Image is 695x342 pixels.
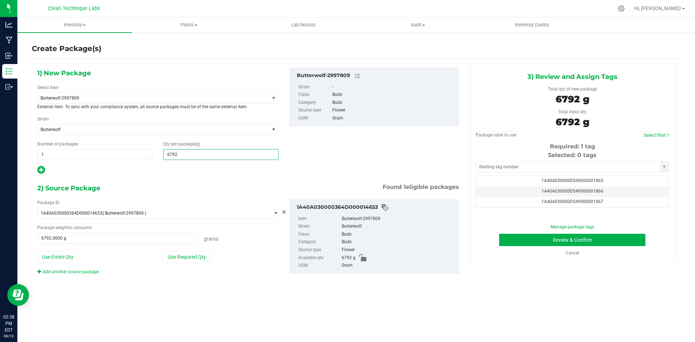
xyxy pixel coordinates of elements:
[269,208,278,218] span: select
[48,5,100,12] span: Clean Technique Labs
[475,17,589,33] a: Inventory Counts
[298,223,340,231] label: Strain
[383,183,459,191] span: Found eligible packages
[282,22,325,28] span: Lab Results
[32,43,101,54] h4: Create Package(s)
[5,37,13,44] inline-svg: Manufacturing
[38,149,152,160] input: 1
[342,246,455,254] div: Flower
[342,254,355,262] span: 6792 g
[5,68,13,75] inline-svg: Inventory
[269,124,278,135] span: select
[41,127,257,132] span: Butterwolf
[7,284,29,306] iframe: Resource center
[558,109,586,114] span: Total input qty
[297,203,455,212] div: 1A40A030000364D000014653
[37,200,59,205] span: Package ID
[342,223,455,231] div: Butterwolf
[37,269,99,274] a: Add another source package
[269,93,278,103] span: select
[332,106,455,114] div: Flower
[660,162,669,172] span: select
[246,17,361,33] a: Lab Results
[298,83,331,91] label: Strain
[163,142,200,147] span: Qty per package
[527,71,618,82] span: 3) Review and Assign Tags
[298,238,340,246] label: Category
[548,86,597,92] span: Total qty of new package
[41,211,102,216] span: 1A40A030000364D000014653
[38,233,198,243] input: 6792.0000 g
[37,169,45,174] span: Add new output
[499,234,645,246] button: Review & Confirm
[298,114,331,122] label: UOM
[5,21,13,28] inline-svg: Analytics
[332,91,455,99] div: Buds
[476,132,516,138] span: Package label to use
[5,83,13,90] inline-svg: Outbound
[37,142,78,147] span: Number of packages
[404,183,406,190] span: 1
[342,238,455,246] div: Buds
[298,231,340,238] label: Class
[542,189,603,194] span: 1A40A030000D549000001866
[566,250,579,256] a: Cancel
[361,17,475,33] a: Audit
[548,152,597,159] span: Selected: 0 tags
[279,207,288,218] button: Cancel button
[37,68,91,79] span: 1) New Package
[332,114,455,122] div: Gram
[17,22,132,28] span: Inventory
[298,246,340,254] label: Source type
[298,106,331,114] label: Source type
[5,52,13,59] inline-svg: Inbound
[634,5,681,11] span: Hi, [PERSON_NAME]!
[617,5,626,12] div: Manage settings
[505,22,559,28] span: Inventory Counts
[37,104,279,110] p: External item. To sync with your compliance system, all source packages must be of the same exter...
[542,199,603,204] span: 1A40A030000D549000001867
[297,72,455,80] div: Butterwolf-2997809
[204,236,218,242] span: Grams
[542,178,603,183] span: 1A40A030000D549000001865
[41,96,257,101] span: Butterwolf-2997809
[332,99,455,107] div: Buds
[556,93,589,105] span: 6792 g
[551,224,594,229] a: Manage package tags
[195,142,200,147] span: (g)
[342,231,455,238] div: Buds
[132,22,246,28] span: Plants
[37,183,100,194] span: 2) Source Package
[55,225,68,230] span: weight
[550,143,595,150] span: Required: 1 tag
[298,99,331,107] label: Category
[556,116,589,128] span: 6792 g
[476,162,660,172] input: Starting tag number
[298,215,340,223] label: Item
[342,262,455,270] div: Gram
[163,251,211,263] button: Use Required Qty
[3,333,14,339] p: 08/19
[132,17,246,33] a: Plants
[644,132,669,138] a: Select first 1
[3,314,14,333] p: 02:38 PM EDT
[342,215,455,223] div: Butterwolf-2997809
[298,262,340,270] label: UOM
[37,225,92,230] span: Package to consume
[37,116,49,122] label: Strain
[298,254,340,262] label: Available qty
[332,83,455,91] div: -
[361,22,475,28] span: Audit
[17,17,132,33] a: Inventory
[37,84,59,91] label: Select Item
[37,251,78,263] button: Use Entire Qty
[298,91,331,99] label: Class
[102,211,146,216] span: ( Butterwolf-2997809 )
